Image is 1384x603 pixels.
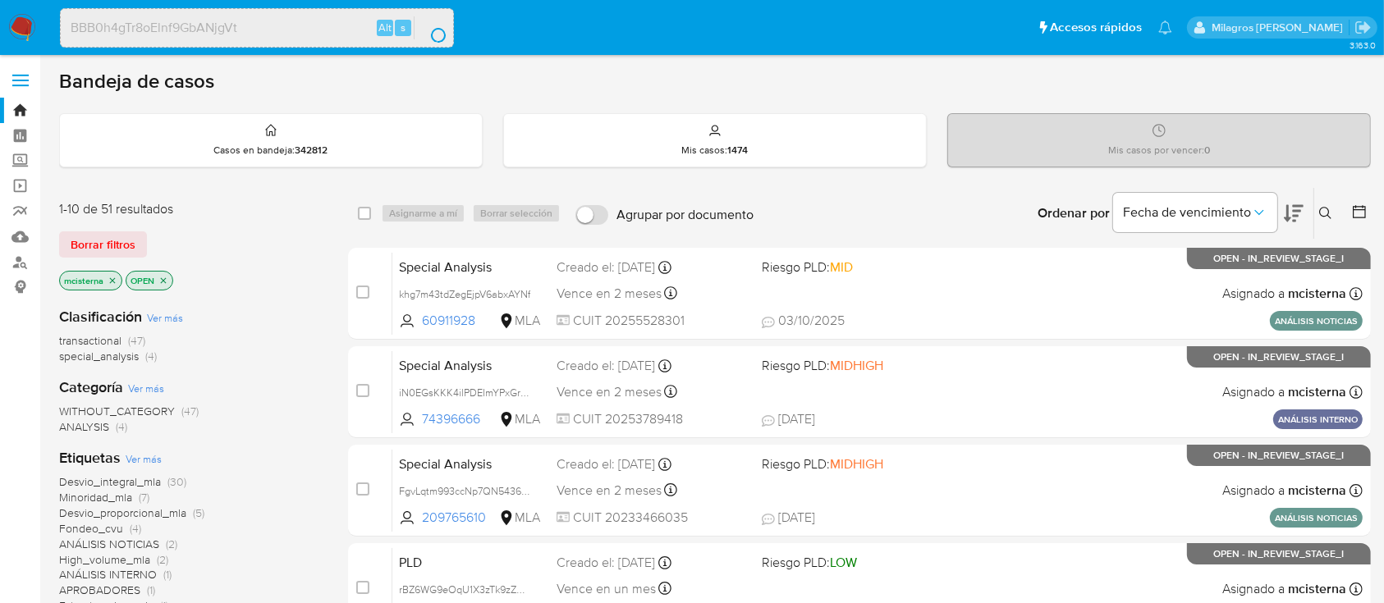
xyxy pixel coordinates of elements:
a: Notificaciones [1158,21,1172,34]
span: s [401,20,406,35]
span: Alt [378,20,392,35]
a: Salir [1354,19,1372,36]
button: search-icon [414,16,447,39]
span: Accesos rápidos [1050,19,1142,36]
input: Buscar usuario o caso... [61,17,453,39]
p: milagros.cisterna@mercadolibre.com [1212,20,1349,35]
